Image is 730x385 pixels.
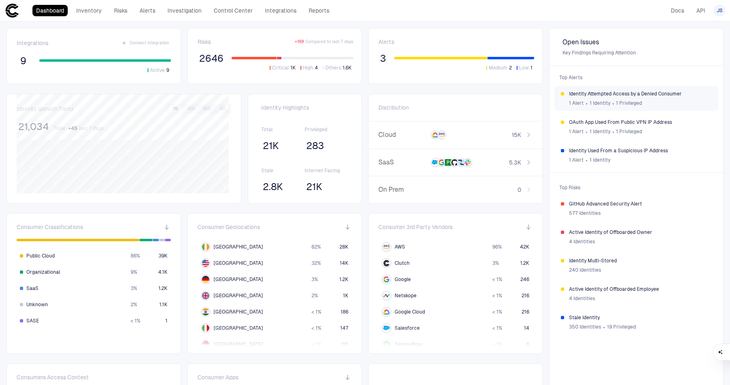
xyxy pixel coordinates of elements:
span: Salesforce [395,325,420,331]
span: Stale [261,167,305,174]
button: 283 [305,139,326,152]
button: 21,034 [17,120,50,133]
span: 15K [512,131,521,138]
span: Total [54,125,65,132]
span: 9 % [131,269,137,275]
div: Clutch [383,260,390,266]
span: Public Cloud [26,253,55,259]
span: 6 [526,341,529,348]
img: US [202,260,209,267]
span: 28K [339,244,348,250]
span: Identity Growth Trend [17,105,73,112]
div: Salesforce [383,325,390,331]
span: 240 Identities [569,267,601,273]
span: SaaS [378,158,427,167]
span: Total [261,126,305,133]
span: 14K [340,260,348,266]
span: 1.1K [159,301,167,308]
span: Critical [272,65,289,71]
span: 42K [520,244,529,250]
span: 4 Identities [569,238,595,245]
span: 2 % [131,301,137,308]
span: Google Cloud [395,309,425,315]
span: Active Identity of Offboarded Owner [569,229,712,236]
span: ∙ [612,125,615,138]
span: 2.8K [263,181,283,193]
span: 1K [343,292,348,299]
span: < 1 % [492,309,502,315]
a: Inventory [73,5,105,16]
span: OAuth App Used From Public VPN IP Address [569,119,712,125]
span: + 45 [68,125,77,132]
span: 1 [530,65,532,71]
a: Integrations [261,5,300,16]
span: 2 % [311,292,318,299]
span: 110 [341,341,348,348]
span: Open Issues [563,38,710,46]
span: 2 [509,65,512,71]
span: 1 Identity [590,128,610,135]
div: Google [383,276,390,283]
button: 2.8K [261,180,285,193]
span: Netskope [395,292,417,299]
span: last 7 days [79,125,103,132]
span: 3 [380,52,386,65]
button: 21K [305,180,324,193]
span: < 1 % [492,292,502,299]
img: DE [202,276,209,283]
div: Netskope [383,292,390,299]
span: Unknown [26,301,48,308]
span: 186 [341,309,348,315]
span: 3 % [311,276,318,283]
span: Identity Highlights [261,104,348,111]
button: 90D [200,105,214,112]
span: < 1 % [311,325,321,331]
span: 21K [263,140,279,152]
button: 9 [17,54,30,67]
span: High [303,65,313,71]
span: 1.2K [159,285,167,292]
span: [GEOGRAPHIC_DATA] [214,260,263,266]
span: Active [150,67,165,74]
span: 0 [517,186,521,193]
span: 96 % [492,244,502,250]
span: Consumer Apps [198,374,238,381]
span: ∙ [603,321,605,333]
button: High4 [299,64,320,71]
span: 147 [340,325,348,331]
span: 216 [522,292,529,299]
span: Identity Attempted Access by a Denied Consumer [569,91,712,97]
span: 19 Privileged [607,324,636,330]
span: [GEOGRAPHIC_DATA] [214,341,263,348]
span: < 1 % [311,309,321,315]
span: Privileged [305,126,348,133]
span: 283 [306,140,324,152]
span: JS [717,7,723,14]
span: 1 Alert [569,157,584,163]
span: [GEOGRAPHIC_DATA] [214,292,263,299]
button: Low1 [515,64,534,71]
span: ∙ [585,97,588,109]
span: 2646 [199,52,223,65]
span: AWS [395,244,405,250]
a: Reports [305,5,333,16]
span: 14 [524,325,529,331]
a: Dashboard [32,5,68,16]
span: [GEOGRAPHIC_DATA] [214,276,263,283]
button: JS [714,5,725,16]
span: Risks [198,38,211,45]
span: GitHub Advanced Security Alert [569,201,712,207]
span: Low [519,65,529,71]
span: Key Findings Requiring Attention [563,50,710,56]
span: Consumer Geolocations [198,223,260,231]
span: 1 Privileged [616,128,642,135]
button: Active9 [146,67,171,74]
span: SASE [26,318,39,324]
span: < 1 % [492,341,502,348]
span: [GEOGRAPHIC_DATA] [214,325,263,331]
span: 246 [520,276,529,283]
span: 39K [159,253,167,259]
img: IE [202,243,209,251]
button: Critical1K [268,64,297,71]
span: Identity Used From a Suspicious IP Address [569,147,712,154]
